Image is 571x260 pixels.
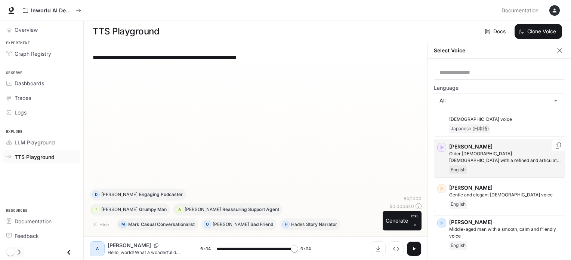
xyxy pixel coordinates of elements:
[306,222,337,227] p: Story Narrator
[404,195,422,202] p: 64 / 1000
[93,24,159,39] h1: TTS Playground
[19,3,84,18] button: All workspaces
[91,243,103,255] div: A
[15,153,55,161] span: TTS Playground
[101,207,138,212] p: [PERSON_NAME]
[15,232,39,240] span: Feedback
[3,215,80,228] a: Documentation
[3,229,80,242] a: Feedback
[371,241,386,256] button: Download audio
[3,47,80,60] a: Graph Registry
[449,218,562,226] p: [PERSON_NAME]
[449,165,467,174] span: English
[449,241,467,250] span: English
[222,207,279,212] p: Reassuring Support Agent
[204,218,211,230] div: O
[411,214,419,223] p: CTRL +
[499,3,544,18] a: Documentation
[15,26,38,34] span: Overview
[90,189,186,201] button: D[PERSON_NAME]Engaging Podcaster
[139,207,167,212] p: Grumpy Man
[176,204,183,215] div: A
[383,211,422,230] button: GenerateCTRL +⏎
[434,94,565,108] div: All
[139,192,183,197] p: Engaging Podcaster
[93,204,99,215] div: T
[15,108,27,116] span: Logs
[128,222,139,227] p: Mark
[515,24,562,39] button: Clone Voice
[389,203,414,209] p: $ 0.000640
[185,207,221,212] p: [PERSON_NAME]
[555,143,562,149] button: Copy Voice ID
[300,245,311,253] span: 0:04
[141,222,195,227] p: Casual Conversationalist
[108,249,182,256] p: Hello, world! What a wonderful day to be a text-to-speech model!
[291,222,305,227] p: Hades
[200,245,211,253] span: 0:04
[90,204,170,215] button: T[PERSON_NAME]Grumpy Man
[173,204,283,215] button: A[PERSON_NAME]Reassuring Support Agent
[201,218,277,230] button: O[PERSON_NAME]Sad Friend
[15,79,44,87] span: Dashboards
[61,245,77,260] button: Close drawer
[449,200,467,209] span: English
[3,150,80,163] a: TTS Playground
[3,136,80,149] a: LLM Playground
[3,77,80,90] a: Dashboards
[449,124,490,133] span: Japanese (日本語)
[3,23,80,36] a: Overview
[151,243,161,248] button: Copy Voice ID
[411,214,419,227] p: ⏎
[449,226,562,239] p: Middle-aged man with a smooth, calm and friendly voice
[93,189,99,201] div: D
[15,217,52,225] span: Documentation
[3,106,80,119] a: Logs
[117,218,198,230] button: MMarkCasual Conversationalist
[250,222,273,227] p: Sad Friend
[101,192,138,197] p: [PERSON_NAME]
[484,24,509,39] a: Docs
[15,138,55,146] span: LLM Playground
[120,218,126,230] div: M
[31,7,73,14] p: Inworld AI Demos
[501,6,538,15] span: Documentation
[449,192,562,198] p: Gentle and elegant female voice
[108,242,151,249] p: [PERSON_NAME]
[449,150,562,164] p: Older British male with a refined and articulate voice
[15,50,51,58] span: Graph Registry
[15,94,31,102] span: Traces
[213,222,249,227] p: [PERSON_NAME]
[449,143,562,150] p: [PERSON_NAME]
[90,218,114,230] button: Hide
[283,218,289,230] div: H
[389,241,404,256] button: Inspect
[449,184,562,192] p: [PERSON_NAME]
[434,85,459,91] p: Language
[280,218,340,230] button: HHadesStory Narrator
[7,248,14,256] span: Dark mode toggle
[3,91,80,104] a: Traces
